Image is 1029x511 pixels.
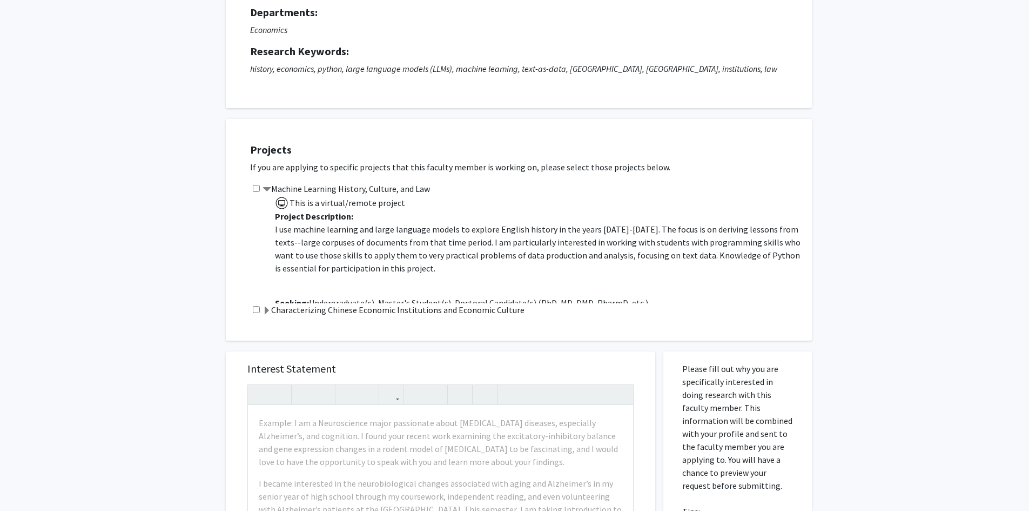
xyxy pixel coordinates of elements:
span: Undergraduate(s), Master's Student(s), Doctoral Candidate(s) (PhD, MD, DMD, PharmD, etc.) [275,297,648,308]
p: Example: I am a Neuroscience major passionate about [MEDICAL_DATA] diseases, especially Alzheimer... [259,416,622,468]
i: history, economics, python, large language models (LLMs), machine learning, text-as-data, [GEOGRA... [250,63,777,74]
h5: Interest Statement [247,362,634,375]
strong: Departments: [250,5,318,19]
strong: Research Keywords: [250,44,349,58]
p: I use machine learning and large language models to explore English history in the years [DATE]-[... [275,223,801,275]
span: This is a virtual/remote project [288,197,405,208]
button: Strong (Ctrl + B) [294,385,313,404]
button: Remove format [450,385,469,404]
i: Economics [250,24,287,35]
b: Project Description: [275,211,353,222]
button: Fullscreen [611,385,630,404]
button: Redo (Ctrl + Y) [270,385,288,404]
button: Emphasis (Ctrl + I) [313,385,332,404]
p: If you are applying to specific projects that this faculty member is working on, please select th... [250,161,801,174]
label: Characterizing Chinese Economic Institutions and Economic Culture [263,303,524,316]
button: Unordered list [407,385,426,404]
button: Insert horizontal rule [475,385,494,404]
strong: Projects [250,143,292,156]
button: Undo (Ctrl + Z) [251,385,270,404]
b: Seeking: [275,297,309,308]
iframe: Chat [8,462,46,503]
button: Ordered list [426,385,445,404]
button: Subscript [357,385,376,404]
label: Machine Learning History, Culture, and Law [263,182,430,195]
button: Link [382,385,401,404]
button: Superscript [338,385,357,404]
